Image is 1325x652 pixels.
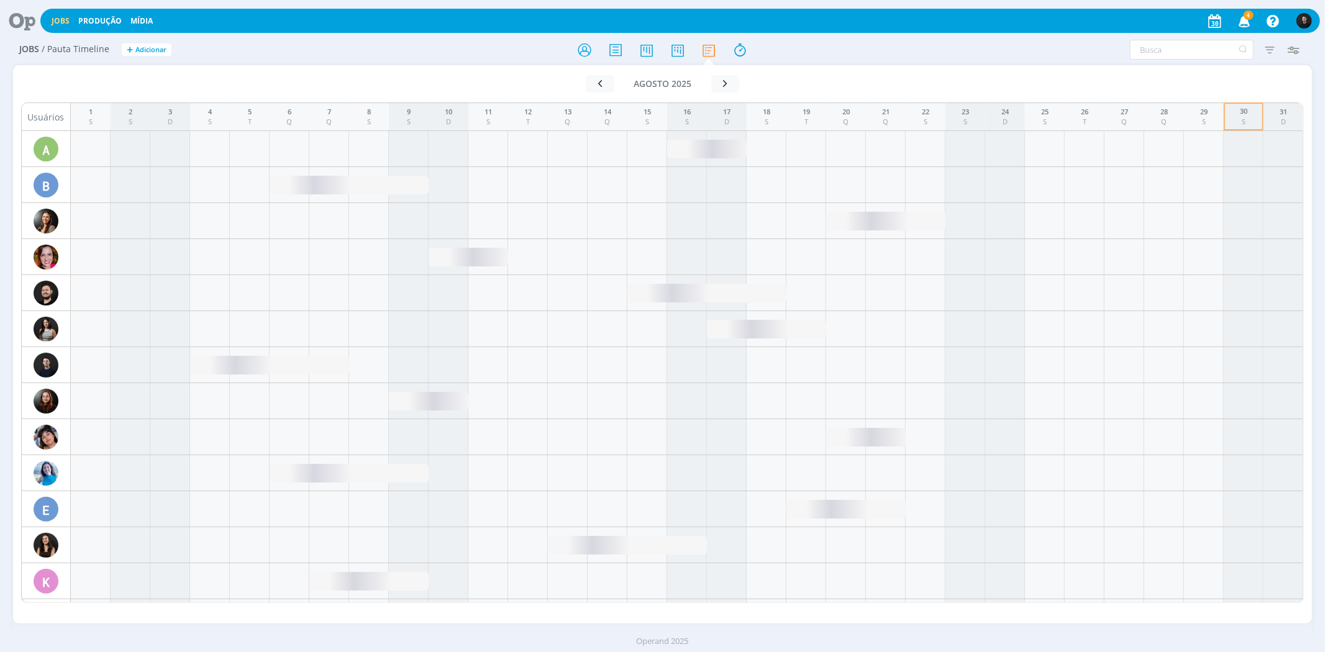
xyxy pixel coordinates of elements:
[842,107,850,117] div: 20
[127,43,133,57] span: +
[287,107,293,117] div: 6
[367,117,371,127] div: S
[34,317,58,342] img: C
[1081,117,1088,127] div: T
[1231,10,1256,32] button: 4
[127,16,157,26] button: Mídia
[407,107,411,117] div: 9
[135,46,166,54] span: Adicionar
[129,107,132,117] div: 2
[1041,107,1049,117] div: 25
[564,117,571,127] div: Q
[78,16,122,26] a: Produção
[1001,117,1009,127] div: D
[962,107,969,117] div: 23
[1081,107,1088,117] div: 26
[564,107,571,117] div: 13
[803,107,810,117] div: 19
[208,117,212,127] div: S
[524,117,532,127] div: T
[75,16,125,26] button: Produção
[882,107,890,117] div: 21
[327,117,332,127] div: Q
[34,425,58,450] img: E
[723,117,731,127] div: D
[34,281,58,306] img: B
[1280,107,1287,117] div: 31
[34,245,58,269] img: B
[248,117,252,127] div: T
[445,117,452,127] div: D
[248,107,252,117] div: 5
[129,117,132,127] div: S
[604,107,611,117] div: 14
[644,107,651,117] div: 15
[1296,10,1313,32] button: C
[34,533,58,558] img: I
[89,107,93,117] div: 1
[1280,117,1287,127] div: D
[1200,117,1208,127] div: S
[34,569,58,594] div: K
[882,117,890,127] div: Q
[130,16,153,26] a: Mídia
[922,117,929,127] div: S
[34,173,58,197] div: B
[34,389,58,414] img: E
[763,107,770,117] div: 18
[1160,107,1168,117] div: 28
[683,107,691,117] div: 16
[1160,117,1168,127] div: Q
[52,16,70,26] a: Jobs
[407,117,411,127] div: S
[42,44,109,55] span: / Pauta Timeline
[842,117,850,127] div: Q
[34,353,58,378] img: C
[122,43,171,57] button: +Adicionar
[962,117,969,127] div: S
[723,107,731,117] div: 17
[445,107,452,117] div: 10
[644,117,651,127] div: S
[327,107,332,117] div: 7
[1041,117,1049,127] div: S
[1244,11,1254,20] span: 4
[604,117,611,127] div: Q
[22,103,70,131] div: Usuários
[1121,107,1128,117] div: 27
[634,78,691,89] span: agosto 2025
[922,107,929,117] div: 22
[34,137,58,161] div: A
[1240,106,1247,117] div: 30
[1200,107,1208,117] div: 29
[48,16,73,26] button: Jobs
[34,497,58,522] div: E
[1130,40,1254,60] input: Busca
[763,117,770,127] div: S
[19,44,39,55] span: Jobs
[89,117,93,127] div: S
[34,461,58,486] img: E
[1121,117,1128,127] div: Q
[168,107,173,117] div: 3
[1296,13,1312,29] img: C
[485,107,492,117] div: 11
[208,107,212,117] div: 4
[803,117,810,127] div: T
[683,117,691,127] div: S
[34,209,58,233] img: B
[287,117,293,127] div: Q
[614,75,711,93] button: agosto 2025
[168,117,173,127] div: D
[485,117,492,127] div: S
[524,107,532,117] div: 12
[1240,117,1247,127] div: S
[1001,107,1009,117] div: 24
[367,107,371,117] div: 8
